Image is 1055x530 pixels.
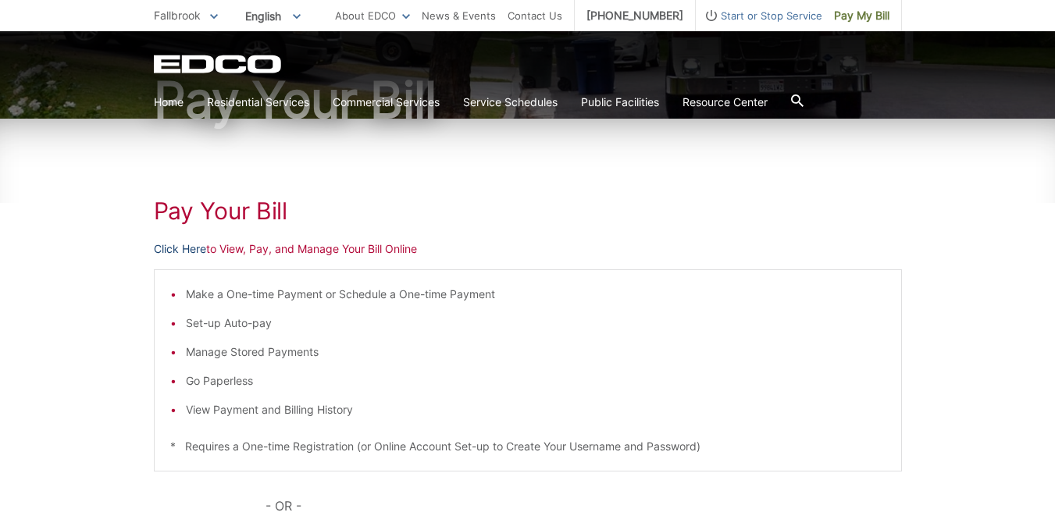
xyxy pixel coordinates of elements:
li: Go Paperless [186,372,886,389]
a: EDCD logo. Return to the homepage. [154,55,283,73]
li: View Payment and Billing History [186,401,886,418]
span: Fallbrook [154,9,201,22]
h1: Pay Your Bill [154,197,902,225]
a: Click Here [154,240,206,258]
a: Residential Services [207,94,309,111]
a: About EDCO [335,7,410,24]
a: Public Facilities [581,94,659,111]
li: Make a One-time Payment or Schedule a One-time Payment [186,286,886,303]
a: Resource Center [683,94,768,111]
p: - OR - [266,495,901,517]
p: * Requires a One-time Registration (or Online Account Set-up to Create Your Username and Password) [170,438,886,455]
li: Manage Stored Payments [186,343,886,361]
li: Set-up Auto-pay [186,315,886,332]
a: Home [154,94,184,111]
a: Commercial Services [333,94,440,111]
a: Contact Us [508,7,562,24]
span: Pay My Bill [834,7,889,24]
span: English [233,3,312,29]
a: News & Events [422,7,496,24]
a: Service Schedules [463,94,558,111]
h1: Pay Your Bill [154,75,902,125]
p: to View, Pay, and Manage Your Bill Online [154,240,902,258]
